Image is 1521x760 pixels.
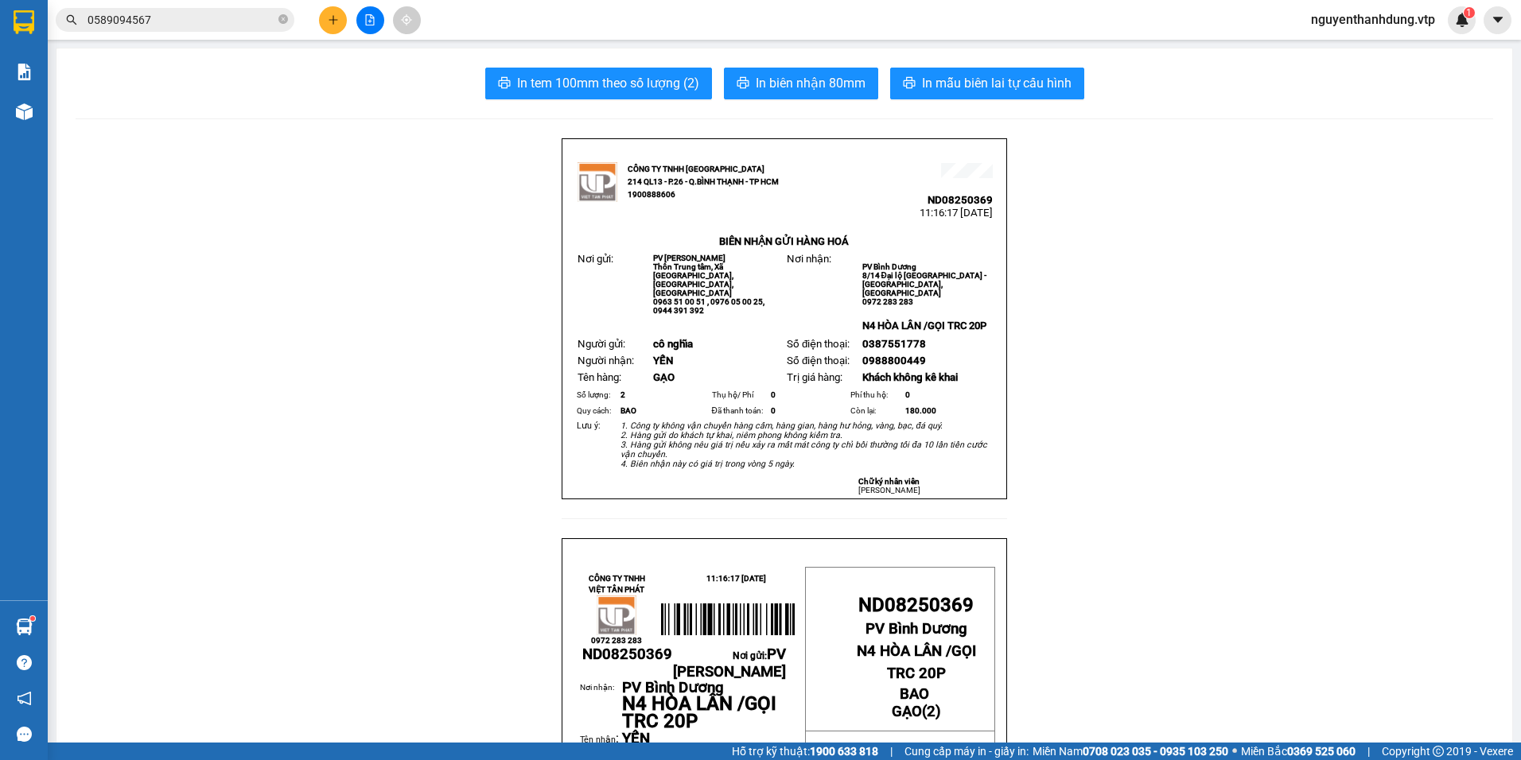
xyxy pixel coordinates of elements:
[862,262,916,271] span: PV Bình Dương
[857,642,976,682] span: N4 HÒA LÂN /GỌI TRC 20P
[159,60,224,72] span: ND08250369
[653,297,764,315] span: 0963 51 00 51 , 0976 05 00 25, 0944 391 392
[622,679,724,696] span: PV Bình Dương
[1367,743,1370,760] span: |
[653,371,675,383] span: GẠO
[485,68,712,99] button: printerIn tem 100mm theo số lượng (2)
[620,390,625,399] span: 2
[732,743,878,760] span: Hỗ trợ kỹ thuật:
[862,297,913,306] span: 0972 283 283
[848,403,904,419] td: Còn lại:
[904,743,1029,760] span: Cung cấp máy in - giấy in:
[866,620,967,638] span: PV Bình Dương
[724,68,878,99] button: printerIn biên nhận 80mm
[890,743,893,760] span: |
[928,194,993,206] span: ND08250369
[580,735,616,745] span: Tên nhận
[903,76,916,91] span: printer
[706,574,766,583] span: 11:16:17 [DATE]
[1466,7,1472,18] span: 1
[756,73,866,93] span: In biên nhận 80mm
[1287,745,1356,758] strong: 0369 525 060
[16,111,33,134] span: Nơi gửi:
[922,73,1072,93] span: In mẫu biên lai tự cấu hình
[892,685,941,720] strong: ( )
[858,594,974,616] span: ND08250369
[719,235,849,247] strong: BIÊN NHẬN GỬI HÀNG HOÁ
[673,646,786,681] span: PV [PERSON_NAME]
[653,254,725,262] span: PV [PERSON_NAME]
[319,6,347,34] button: plus
[900,685,929,703] span: BAO
[1232,748,1237,754] span: ⚪️
[892,703,922,720] span: GẠO
[278,13,288,28] span: close-circle
[328,14,339,25] span: plus
[578,371,621,383] span: Tên hàng:
[890,68,1084,99] button: printerIn mẫu biên lai tự cấu hình
[1455,13,1469,27] img: icon-new-feature
[589,574,645,594] strong: CÔNG TY TNHH VIỆT TÂN PHÁT
[737,76,749,91] span: printer
[574,387,618,403] td: Số lượng:
[787,338,850,350] span: Số điện thoại:
[578,162,617,202] img: logo
[88,11,275,29] input: Tìm tên, số ĐT hoặc mã đơn
[1033,743,1228,760] span: Miền Nam
[151,72,224,83] span: 11:16:17 [DATE]
[1464,7,1475,18] sup: 1
[66,14,77,25] span: search
[787,253,831,265] span: Nơi nhận:
[673,650,786,679] span: Nơi gửi:
[710,387,769,403] td: Thụ hộ/ Phí
[653,355,673,366] span: YẾN
[591,636,642,645] span: 0972 283 283
[787,371,842,383] span: Trị giá hàng:
[848,387,904,403] td: Phí thu hộ:
[1083,745,1228,758] strong: 0708 023 035 - 0935 103 250
[622,730,650,747] span: YẾN
[1484,6,1511,34] button: caret-down
[628,165,779,199] strong: CÔNG TY TNHH [GEOGRAPHIC_DATA] 214 QL13 - P.26 - Q.BÌNH THẠNH - TP HCM 1900888606
[710,403,769,419] td: Đã thanh toán:
[858,477,920,486] strong: Chữ ký nhân viên
[517,73,699,93] span: In tem 100mm theo số lượng (2)
[582,646,672,663] span: ND08250369
[771,390,776,399] span: 0
[810,745,878,758] strong: 1900 633 818
[498,76,511,91] span: printer
[16,36,37,76] img: logo
[54,111,115,129] span: PV [PERSON_NAME]
[16,103,33,120] img: warehouse-icon
[905,390,910,399] span: 0
[578,253,613,265] span: Nơi gửi:
[580,731,619,746] span: :
[862,271,986,297] span: 8/14 Đại lộ [GEOGRAPHIC_DATA] - [GEOGRAPHIC_DATA], [GEOGRAPHIC_DATA]
[653,338,693,350] span: cô nghĩa
[862,320,986,332] span: N4 HÒA LÂN /GỌI TRC 20P
[653,262,733,297] span: Thôn Trung tâm, Xã [GEOGRAPHIC_DATA], [GEOGRAPHIC_DATA], [GEOGRAPHIC_DATA]
[364,14,375,25] span: file-add
[14,10,34,34] img: logo-vxr
[620,406,636,415] span: BAO
[17,655,32,670] span: question-circle
[1491,13,1505,27] span: caret-down
[16,64,33,80] img: solution-icon
[30,616,35,621] sup: 1
[862,338,926,350] span: 0387551778
[393,6,421,34] button: aim
[356,6,384,34] button: file-add
[41,25,129,85] strong: CÔNG TY TNHH [GEOGRAPHIC_DATA] 214 QL13 - P.26 - Q.BÌNH THẠNH - TP HCM 1900888606
[1433,746,1444,757] span: copyright
[574,403,618,419] td: Quy cách:
[905,406,936,415] span: 180.000
[16,618,33,635] img: warehouse-icon
[278,14,288,24] span: close-circle
[620,421,987,469] em: 1. Công ty không vận chuyển hàng cấm, hàng gian, hàng hư hỏng, vàng, bạc, đá quý. 2. Hàng gửi do ...
[1298,10,1448,29] span: nguyenthanhdung.vtp
[771,406,776,415] span: 0
[122,111,147,134] span: Nơi nhận:
[597,595,636,635] img: logo
[17,727,32,742] span: message
[862,371,958,383] span: Khách không kê khai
